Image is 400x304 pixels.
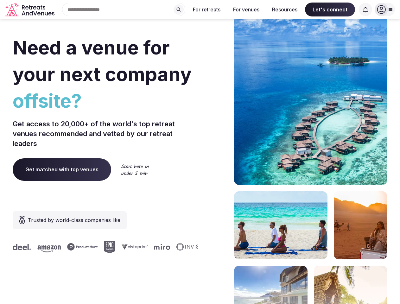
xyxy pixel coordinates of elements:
p: Get access to 20,000+ of the world's top retreat venues recommended and vetted by our retreat lea... [13,119,198,148]
svg: Deel company logo [12,244,30,250]
button: Resources [267,3,302,16]
button: For retreats [188,3,225,16]
svg: Invisible company logo [175,243,210,251]
img: woman sitting in back of truck with camels [334,191,387,259]
svg: Miro company logo [153,244,169,250]
span: Need a venue for your next company [13,36,192,85]
img: yoga on tropical beach [234,191,327,259]
span: Let's connect [305,3,355,16]
a: Get matched with top venues [13,158,111,180]
img: Start here in under 5 min [121,164,149,175]
span: offsite? [13,87,198,114]
svg: Retreats and Venues company logo [5,3,56,17]
a: Visit the homepage [5,3,56,17]
span: Trusted by world-class companies like [28,216,120,224]
svg: Epic Games company logo [103,241,114,253]
svg: Vistaprint company logo [121,244,147,250]
button: For venues [228,3,264,16]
